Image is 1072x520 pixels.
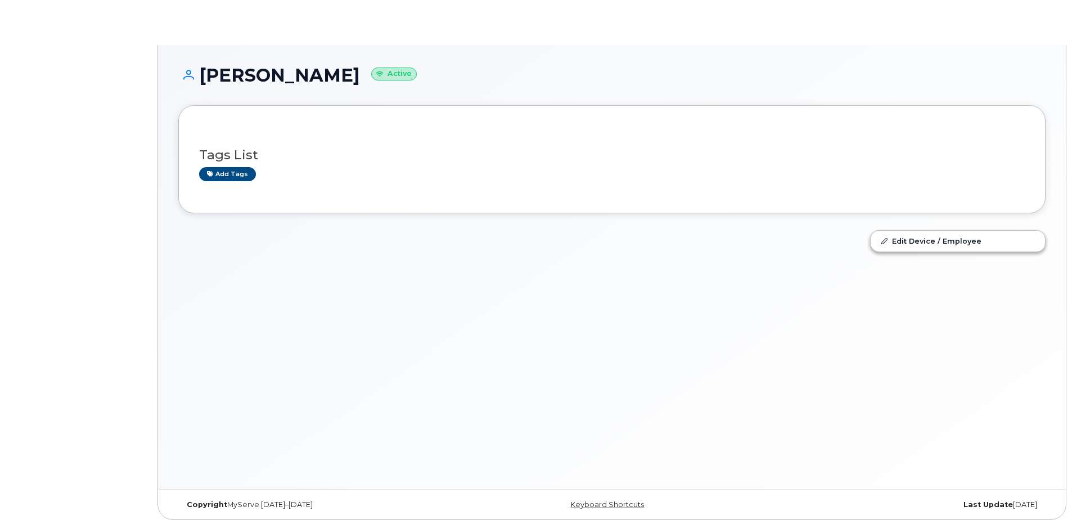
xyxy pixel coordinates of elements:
div: MyServe [DATE]–[DATE] [178,500,467,509]
h3: Tags List [199,148,1025,162]
a: Edit Device / Employee [871,231,1045,251]
a: Keyboard Shortcuts [570,500,644,509]
h1: [PERSON_NAME] [178,65,1046,85]
div: [DATE] [756,500,1046,509]
strong: Last Update [963,500,1013,509]
a: Add tags [199,167,256,181]
small: Active [371,68,417,80]
strong: Copyright [187,500,227,509]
